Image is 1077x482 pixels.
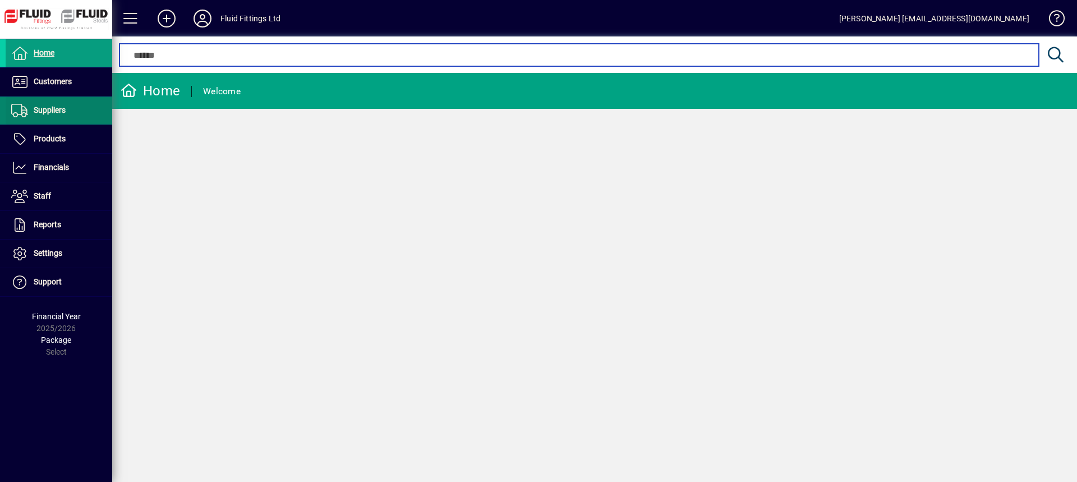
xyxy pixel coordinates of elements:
span: Financials [34,163,69,172]
span: Reports [34,220,61,229]
a: Customers [6,68,112,96]
button: Profile [185,8,220,29]
span: Package [41,336,71,345]
span: Suppliers [34,105,66,114]
span: Financial Year [32,312,81,321]
a: Financials [6,154,112,182]
a: Suppliers [6,97,112,125]
div: Fluid Fittings Ltd [220,10,280,27]
span: Customers [34,77,72,86]
span: Home [34,48,54,57]
a: Support [6,268,112,296]
span: Support [34,277,62,286]
a: Reports [6,211,112,239]
div: Welcome [203,82,241,100]
button: Add [149,8,185,29]
span: Products [34,134,66,143]
div: [PERSON_NAME] [EMAIL_ADDRESS][DOMAIN_NAME] [839,10,1029,27]
a: Settings [6,240,112,268]
a: Staff [6,182,112,210]
a: Knowledge Base [1041,2,1063,39]
span: Staff [34,191,51,200]
div: Home [121,82,180,100]
span: Settings [34,249,62,258]
a: Products [6,125,112,153]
